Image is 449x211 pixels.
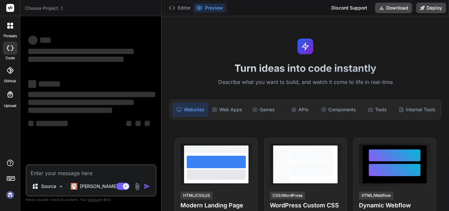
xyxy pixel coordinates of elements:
div: Tools [360,103,395,117]
span: ‌ [135,121,141,126]
button: Editor [166,3,193,13]
p: Source [41,183,56,190]
h4: Modern Landing Page [180,201,252,210]
span: ‌ [28,36,37,45]
div: APIs [282,103,317,117]
div: CSS/WordPress [270,192,305,199]
button: Preview [193,3,225,13]
p: Always double-check its answers. Your in Bind [26,197,156,203]
div: Discord Support [327,3,371,13]
span: ‌ [28,121,34,126]
label: Upload [4,103,16,109]
label: GitHub [4,78,16,84]
span: ‌ [28,92,155,97]
label: code [6,55,15,61]
span: ‌ [145,121,150,126]
label: threads [3,33,17,39]
img: Pick Models [58,184,64,189]
span: ‌ [126,121,131,126]
span: ‌ [28,100,134,105]
div: Components [319,103,359,117]
img: signin [5,189,16,200]
span: ‌ [36,121,68,126]
button: Download [375,3,412,13]
img: Claude 4 Sonnet [71,183,77,190]
button: Deploy [416,3,446,13]
div: Games [246,103,281,117]
span: ‌ [39,81,60,87]
span: ‌ [28,108,112,113]
div: Internal Tools [396,103,438,117]
h4: WordPress Custom CSS [270,201,341,210]
span: ‌ [28,57,124,62]
div: Websites [173,103,208,117]
span: ‌ [28,49,134,54]
p: Describe what you want to build, and watch it come to life in real-time [166,78,445,87]
span: privacy [88,198,100,201]
div: Web Apps [209,103,245,117]
img: attachment [133,183,141,190]
div: HTML/Webflow [359,192,393,199]
img: icon [144,183,150,190]
div: HTML/CSS/JS [180,192,213,199]
h1: Turn ideas into code instantly [166,62,445,74]
span: ‌ [28,80,36,88]
p: [PERSON_NAME] 4 S.. [80,183,129,190]
span: ‌ [40,38,51,43]
span: Choose Project [25,5,64,12]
